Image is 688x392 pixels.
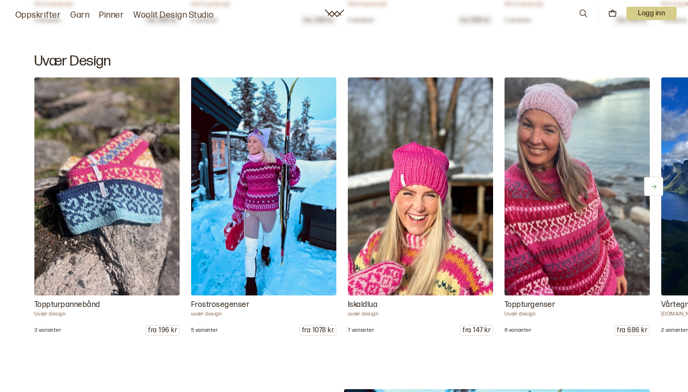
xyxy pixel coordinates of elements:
[325,10,344,17] a: Woolit
[34,77,180,336] a: Uvær design Topptpannebånd Bruk opp restegarnet! Toppturpannebåndet er et enkelt og behagelig pan...
[191,299,336,311] p: Frostrosegenser
[461,326,493,335] p: fra 147 kr
[300,326,336,335] p: fra 1078 kr
[348,311,493,317] p: uvær design
[99,9,124,22] a: Pinner
[626,7,677,20] p: Logg inn
[191,327,218,334] p: 5 varianter
[146,326,179,335] p: fra 196 kr
[191,311,336,317] p: uvær design
[505,311,650,317] p: Uvær design
[505,327,531,334] p: 8 varianter
[34,299,180,311] p: Toppturpannebånd
[348,77,493,336] a: uvær design Iskaldlua Iskaldlua er en enkel og raskstrikket lue som passer perfekt for deg som er...
[15,9,61,22] a: Oppskrifter
[34,53,654,70] h2: Uvær Design
[70,9,89,22] a: Garn
[661,327,688,334] p: 2 varianter
[34,327,61,334] p: 3 varianter
[191,77,336,336] a: uvær design Frosegenser OBS! Alle genserne på bildene er strikket i Drops Snow, annen garninfo er...
[133,9,214,22] a: Woolit Design Studio
[34,77,180,295] img: Uvær design Topptpannebånd Bruk opp restegarnet! Toppturpannebåndet er et enkelt og behagelig pan...
[34,311,180,317] p: Uvær design
[348,327,374,334] p: 7 varianter
[501,72,653,301] img: Uvær design Toppturgenser Toppturgenseren er en fargerik og fin genser som passer perfekt til din...
[348,299,493,311] p: Iskaldlua
[615,326,649,335] p: fra 686 kr
[191,77,336,295] img: uvær design Frosegenser OBS! Alle genserne på bildene er strikket i Drops Snow, annen garninfo er...
[348,77,493,295] img: uvær design Iskaldlua Iskaldlua er en enkel og raskstrikket lue som passer perfekt for deg som er...
[505,299,650,311] p: Toppturgenser
[626,7,677,20] button: User dropdown
[505,77,650,336] a: Uvær design Toppturgenser Toppturgenseren er en fargerik og fin genser som passer perfekt til din...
